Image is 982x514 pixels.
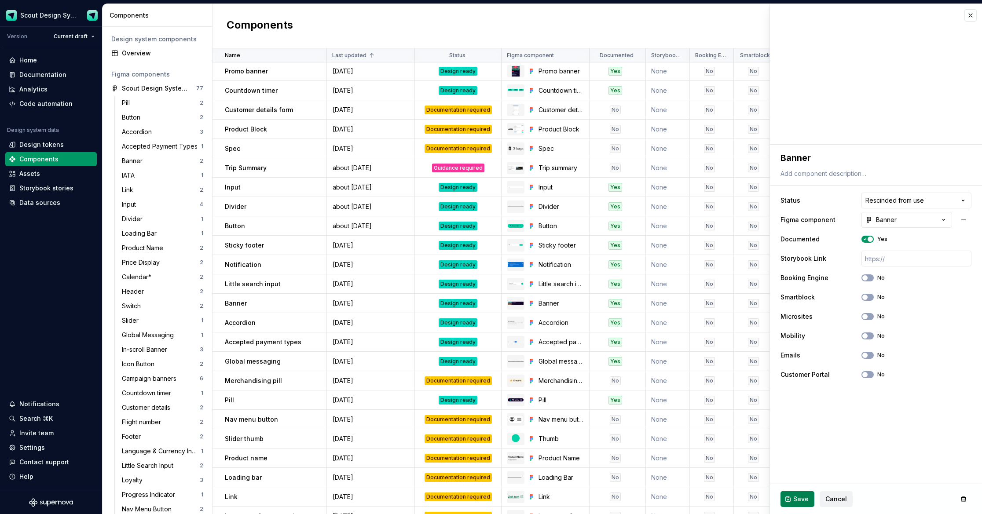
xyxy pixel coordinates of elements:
[19,429,54,437] div: Invite team
[439,222,477,230] div: Design ready
[793,495,809,503] span: Save
[704,202,715,211] div: No
[118,328,207,342] a: Global Messaging1
[122,476,146,485] div: Loyalty
[118,372,207,386] a: Campaign banners6
[704,164,715,172] div: No
[780,332,805,340] label: Mobility
[861,251,971,266] input: https://
[327,299,414,308] div: [DATE]
[2,6,100,25] button: Scout Design SystemDesign Ops
[608,86,622,95] div: Yes
[200,288,203,295] div: 2
[508,320,524,325] img: Accordion
[118,212,207,226] a: Divider1
[122,142,201,151] div: Accepted Payment Types
[425,144,492,153] div: Documentation required
[118,125,207,139] a: Accordion3
[19,414,53,423] div: Search ⌘K
[327,164,414,172] div: about [DATE]
[122,374,180,383] div: Campaign banners
[646,158,690,178] td: None
[780,273,828,282] label: Booking Engine
[748,67,759,76] div: No
[225,260,261,269] p: Notification
[539,299,584,308] div: Banner
[20,11,77,20] div: Scout Design System
[122,49,203,58] div: Overview
[5,138,97,152] a: Design tokens
[19,472,33,481] div: Help
[646,197,690,216] td: None
[118,154,207,168] a: Banner2
[877,236,887,243] label: Yes
[539,86,584,95] div: Countdown timer
[19,443,45,452] div: Settings
[748,144,759,153] div: No
[877,352,885,359] label: No
[508,244,524,246] img: Sticky footer
[118,226,207,241] a: Loading Bar1
[539,260,584,269] div: Notification
[508,125,524,133] img: Product Block
[646,274,690,294] td: None
[439,260,477,269] div: Design ready
[439,86,477,95] div: Design ready
[508,302,524,304] img: Banner
[200,114,203,121] div: 2
[122,128,155,136] div: Accordion
[118,139,207,153] a: Accepted Payment Types1
[780,254,826,263] label: Storybook Link
[118,241,207,255] a: Product Name2
[704,241,715,250] div: No
[5,53,97,67] a: Home
[19,458,69,467] div: Contact support
[327,280,414,288] div: [DATE]
[646,216,690,236] td: None
[608,202,622,211] div: Yes
[200,506,203,513] div: 2
[608,183,622,192] div: Yes
[225,241,264,250] p: Sticky footer
[19,169,40,178] div: Assets
[704,183,715,192] div: No
[608,222,622,230] div: Yes
[122,113,144,122] div: Button
[5,397,97,411] button: Notifications
[539,183,584,192] div: Input
[327,318,414,327] div: [DATE]
[539,125,584,134] div: Product Block
[646,81,690,100] td: None
[201,215,203,222] div: 1
[19,140,64,149] div: Design tokens
[227,18,293,34] h2: Components
[118,96,207,110] a: Pill2
[201,448,203,455] div: 1
[508,146,524,150] img: Spec
[225,125,267,134] p: Product Block
[225,280,281,288] p: Little search input
[748,183,759,192] div: No
[5,152,97,166] a: Components
[19,99,73,108] div: Code automation
[508,379,524,383] img: Merchandising pill
[748,164,759,172] div: No
[111,70,203,79] div: Figma components
[200,346,203,353] div: 3
[780,312,813,321] label: Microsites
[122,229,160,238] div: Loading Bar
[110,11,209,20] div: Components
[5,68,97,82] a: Documentation
[200,244,203,252] div: 2
[200,201,203,208] div: 4
[118,415,207,429] a: Flight number2
[200,375,203,382] div: 6
[646,236,690,255] td: None
[5,97,97,111] a: Code automation
[539,241,584,250] div: Sticky footer
[695,52,726,59] p: Booking Engine
[225,222,245,230] p: Button
[327,202,414,211] div: about [DATE]
[780,491,814,507] button: Save
[122,287,147,296] div: Header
